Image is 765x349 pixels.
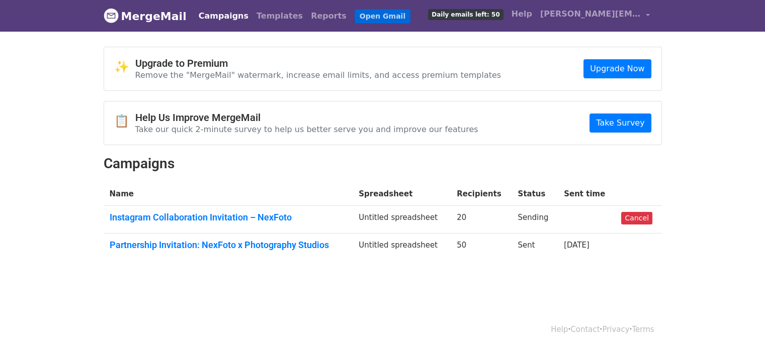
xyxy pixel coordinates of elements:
a: Cancel [621,212,652,224]
p: Remove the "MergeMail" watermark, increase email limits, and access premium templates [135,70,501,80]
h4: Upgrade to Premium [135,57,501,69]
a: Open Gmail [355,9,410,24]
a: Help [507,4,536,24]
th: Status [512,182,558,206]
div: 聊天小组件 [715,301,765,349]
a: Contact [570,325,600,334]
td: Untitled spreadsheet [353,233,451,260]
a: Privacy [602,325,629,334]
th: Recipients [451,182,512,206]
span: ✨ [114,60,135,74]
p: Take our quick 2-minute survey to help us better serve you and improve our features [135,124,478,135]
span: Daily emails left: 50 [428,9,503,20]
th: Spreadsheet [353,182,451,206]
a: Terms [632,325,654,334]
h2: Campaigns [104,155,662,172]
a: Instagram Collaboration Invitation – NexFoto [110,212,347,223]
a: Take Survey [589,113,651,133]
a: [PERSON_NAME][EMAIL_ADDRESS][DOMAIN_NAME] [536,4,654,28]
th: Sent time [558,182,615,206]
a: Templates [252,6,307,26]
a: MergeMail [104,6,187,27]
td: Sent [512,233,558,260]
img: MergeMail logo [104,8,119,23]
a: [DATE] [564,241,589,250]
iframe: Chat Widget [715,301,765,349]
span: [PERSON_NAME][EMAIL_ADDRESS][DOMAIN_NAME] [540,8,641,20]
td: Sending [512,206,558,234]
th: Name [104,182,353,206]
a: Daily emails left: 50 [424,4,507,24]
td: Untitled spreadsheet [353,206,451,234]
td: 20 [451,206,512,234]
a: Help [551,325,568,334]
span: 📋 [114,114,135,129]
a: Partnership Invitation: NexFoto x Photography Studios [110,240,347,251]
a: Upgrade Now [583,59,651,78]
td: 50 [451,233,512,260]
a: Reports [307,6,351,26]
h4: Help Us Improve MergeMail [135,111,478,124]
a: Campaigns [195,6,252,26]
